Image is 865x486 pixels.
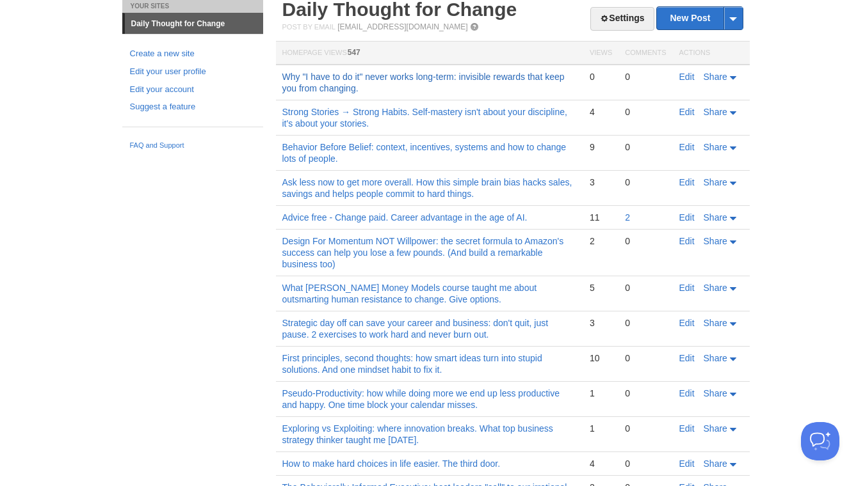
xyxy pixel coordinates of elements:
[679,423,695,434] a: Edit
[590,282,612,294] div: 5
[679,388,695,398] a: Edit
[590,176,612,188] div: 3
[625,282,666,294] div: 0
[625,106,666,118] div: 0
[704,423,727,434] span: Share
[625,235,666,247] div: 0
[276,42,583,65] th: Homepage Views
[618,42,672,65] th: Comments
[583,42,618,65] th: Views
[704,177,727,187] span: Share
[625,141,666,153] div: 0
[625,352,666,364] div: 0
[348,48,360,57] span: 547
[801,422,839,460] iframe: Help Scout Beacon - Open
[282,236,564,269] a: Design For Momentum NOT Willpower: the secret formula to Amazon's success can help you lose a few...
[590,352,612,364] div: 10
[704,142,727,152] span: Share
[679,142,695,152] a: Edit
[130,140,255,152] a: FAQ and Support
[673,42,750,65] th: Actions
[282,318,549,340] a: Strategic day off can save your career and business: don't quit, just pause. 2 exercises to work ...
[590,458,612,469] div: 4
[590,212,612,223] div: 11
[130,47,255,61] a: Create a new site
[590,317,612,329] div: 3
[679,72,695,82] a: Edit
[282,177,572,199] a: Ask less now to get more overall. How this simple brain bias hacks sales, savings and helps peopl...
[704,236,727,246] span: Share
[282,72,565,93] a: Why "I have to do it" never works long-term: invisible rewards that keep you from changing.
[657,7,742,29] a: New Post
[679,177,695,187] a: Edit
[282,283,537,304] a: What [PERSON_NAME] Money Models course taught me about outsmarting human resistance to change. Gi...
[704,72,727,82] span: Share
[282,212,528,223] a: Advice free - Change paid. Career advantage in the age of AI.
[625,458,666,469] div: 0
[679,318,695,328] a: Edit
[130,65,255,79] a: Edit your user profile
[282,23,335,31] span: Post by Email
[679,283,695,293] a: Edit
[679,459,695,469] a: Edit
[282,388,560,410] a: Pseudo-Productivity: how while doing more we end up less productive and happy. One time block you...
[590,141,612,153] div: 9
[679,107,695,117] a: Edit
[679,353,695,363] a: Edit
[590,71,612,82] div: 0
[282,107,567,129] a: Strong Stories → Strong Habits. Self-mastery isn't about your discipline, it's about your stories.
[704,212,727,223] span: Share
[625,212,630,223] a: 2
[625,176,666,188] div: 0
[590,7,654,31] a: Settings
[282,142,567,164] a: Behavior Before Belief: context, incentives, systems and how to change lots of people.
[282,423,553,445] a: Exploring vs Exploiting: where innovation breaks. What top business strategy thinker taught me [D...
[704,388,727,398] span: Share
[704,318,727,328] span: Share
[590,388,612,399] div: 1
[282,459,501,469] a: How to make hard choices in life easier. The third door.
[704,283,727,293] span: Share
[590,106,612,118] div: 4
[590,423,612,434] div: 1
[130,83,255,97] a: Edit your account
[704,353,727,363] span: Share
[679,236,695,246] a: Edit
[282,353,542,375] a: First principles, second thoughts: how smart ideas turn into stupid solutions. And one mindset ha...
[625,423,666,434] div: 0
[704,107,727,117] span: Share
[130,100,255,114] a: Suggest a feature
[625,388,666,399] div: 0
[625,317,666,329] div: 0
[337,22,467,31] a: [EMAIL_ADDRESS][DOMAIN_NAME]
[625,71,666,82] div: 0
[704,459,727,469] span: Share
[125,13,263,34] a: Daily Thought for Change
[590,235,612,247] div: 2
[679,212,695,223] a: Edit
